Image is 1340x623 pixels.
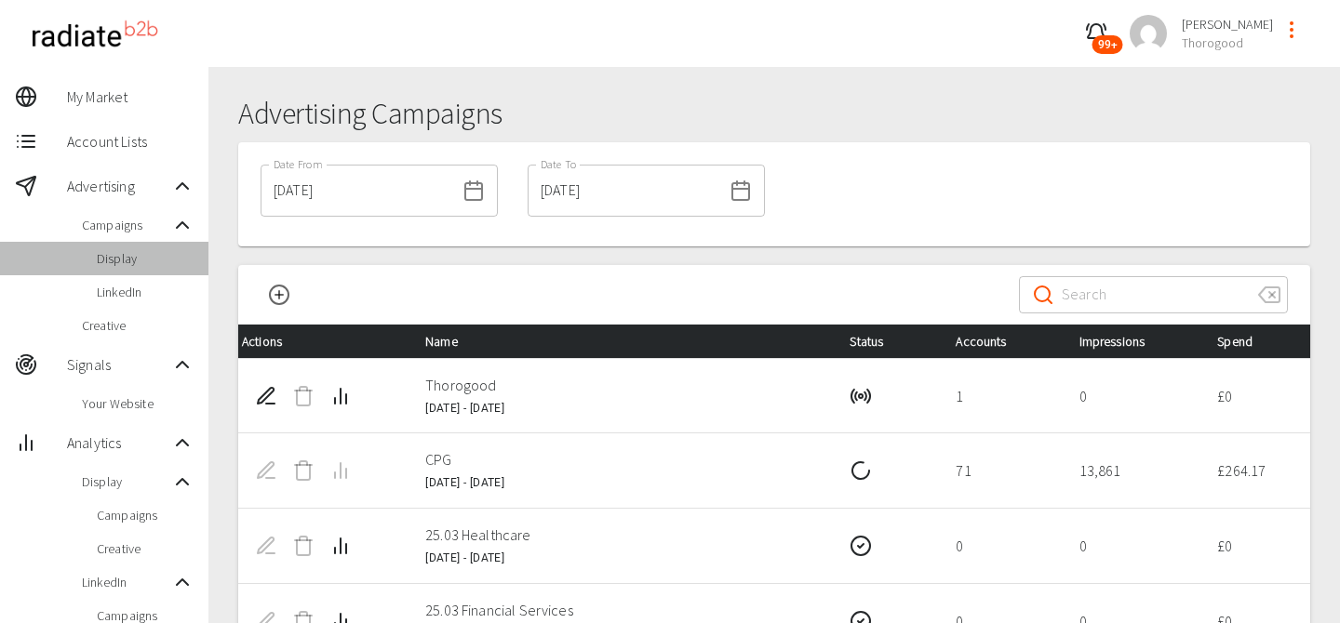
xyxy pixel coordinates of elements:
p: 13,861 [1079,459,1188,482]
p: 25.03 Healthcare [425,524,820,546]
span: Analytics [67,431,171,454]
p: 0 [956,535,1049,557]
span: [DATE] - [DATE] [425,476,504,489]
span: Display [97,249,194,268]
span: Spend [1217,330,1282,352]
p: £ 264.17 [1217,459,1295,482]
button: 99+ [1078,15,1115,52]
span: Your Website [82,394,194,413]
img: a2ca95db2cb9c46c1606a9dd9918c8c6 [1130,15,1167,52]
p: £ 0 [1217,385,1295,407]
svg: Search [1032,284,1054,306]
span: LinkedIn [82,573,171,591]
p: CPG [425,448,820,471]
div: Impressions [1079,330,1188,352]
span: Accounts [956,330,1036,352]
button: New Campaign [261,276,298,313]
div: Name [425,330,820,352]
span: Campaign Analytics [322,452,359,489]
p: £ 0 [1217,535,1295,557]
span: Delete Campaign [285,527,322,564]
span: [DATE] - [DATE] [425,551,504,564]
button: profile-menu [1273,11,1310,48]
span: Campaigns [97,506,194,524]
label: Date From [274,156,322,172]
span: Impressions [1079,330,1175,352]
span: My Market [67,86,194,108]
span: Creative [82,316,194,335]
div: Status [850,330,926,352]
span: Name [425,330,488,352]
button: Campaign Analytics [322,378,359,415]
p: 0 [1079,385,1188,407]
svg: Running [850,385,872,407]
input: dd/mm/yyyy [261,165,455,217]
span: [PERSON_NAME] [1182,15,1273,33]
span: Edit Campaign [248,452,285,489]
img: radiateb2b_logo_black.png [22,13,167,55]
div: Spend [1217,330,1295,352]
span: Campaigns [82,216,171,234]
span: Display [82,472,171,491]
svg: Completed [850,535,872,557]
span: Status [850,330,913,352]
span: LinkedIn [97,283,194,301]
label: Date To [541,156,577,172]
span: Delete Campaign [285,452,322,489]
input: Search [1062,269,1243,321]
input: dd/mm/yyyy [528,165,722,217]
h1: Advertising Campaigns [238,97,1310,131]
div: Accounts [956,330,1049,352]
span: Delete Campaign [285,378,322,415]
p: 0 [1079,535,1188,557]
span: Signals [67,353,171,376]
span: [DATE] - [DATE] [425,402,504,415]
button: Edit Campaign [248,378,285,415]
p: 1 [956,385,1049,407]
p: 71 [956,459,1049,482]
span: Creative [97,539,194,558]
button: Campaign Analytics [322,527,359,564]
span: Advertising [67,175,171,197]
span: Account Lists [67,130,194,152]
p: 25.03 Financial Services [425,599,820,621]
span: 99+ [1092,35,1123,54]
span: Thorogood [1182,33,1273,52]
span: Edit Campaign [248,527,285,564]
p: Thorogood [425,374,820,396]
